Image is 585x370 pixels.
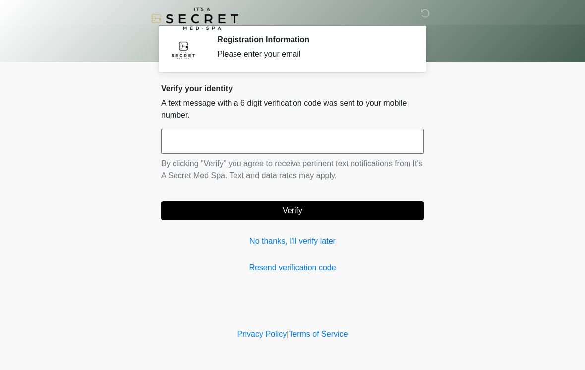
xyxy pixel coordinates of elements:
h2: Verify your identity [161,84,424,93]
a: Privacy Policy [237,330,287,338]
img: It's A Secret Med Spa Logo [151,7,238,30]
div: Please enter your email [217,48,409,60]
img: Agent Avatar [169,35,198,64]
p: A text message with a 6 digit verification code was sent to your mobile number. [161,97,424,121]
h2: Registration Information [217,35,409,44]
a: | [287,330,289,338]
p: By clicking "Verify" you agree to receive pertinent text notifications from It's A Secret Med Spa... [161,158,424,182]
a: Terms of Service [289,330,348,338]
button: Verify [161,201,424,220]
a: No thanks, I'll verify later [161,235,424,247]
a: Resend verification code [161,262,424,274]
